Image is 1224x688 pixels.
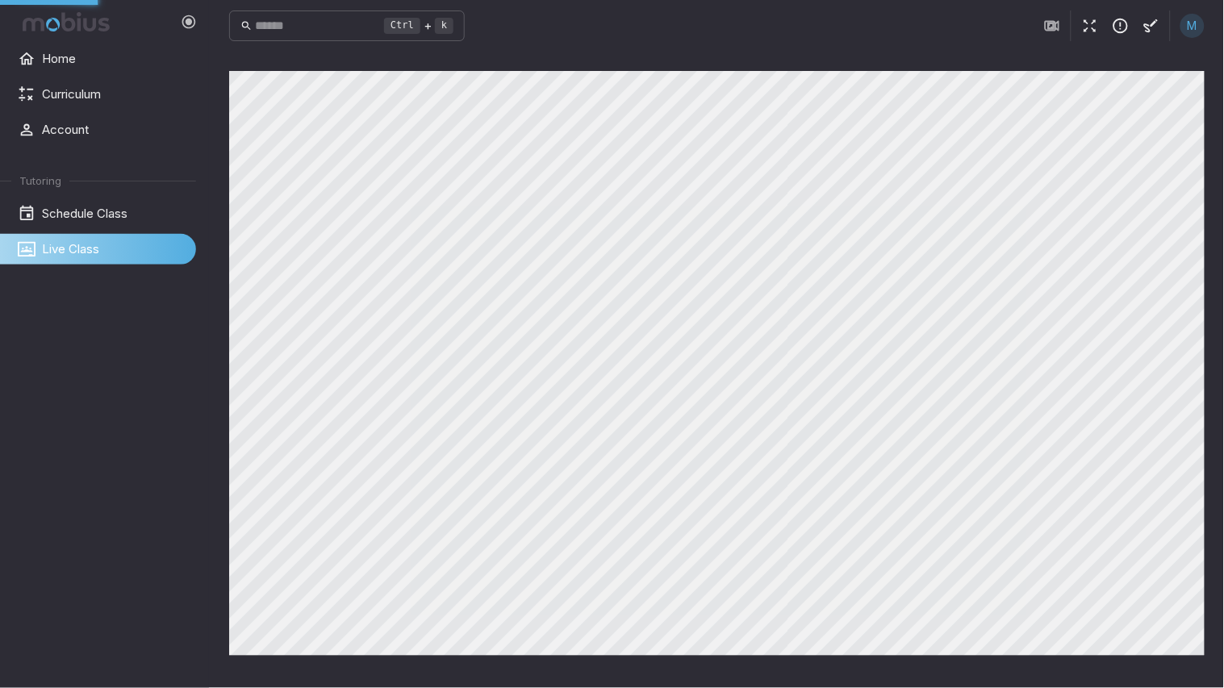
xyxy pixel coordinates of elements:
[435,18,453,34] kbd: k
[1105,10,1136,41] button: Report an Issue
[42,205,185,223] span: Schedule Class
[42,240,185,258] span: Live Class
[42,50,185,68] span: Home
[42,85,185,103] span: Curriculum
[384,16,453,35] div: +
[384,18,420,34] kbd: Ctrl
[19,173,61,188] span: Tutoring
[1037,10,1067,41] button: Join in Zoom Client
[1075,10,1105,41] button: Fullscreen Game
[1136,10,1167,41] button: Start Drawing on Questions
[42,121,185,139] span: Account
